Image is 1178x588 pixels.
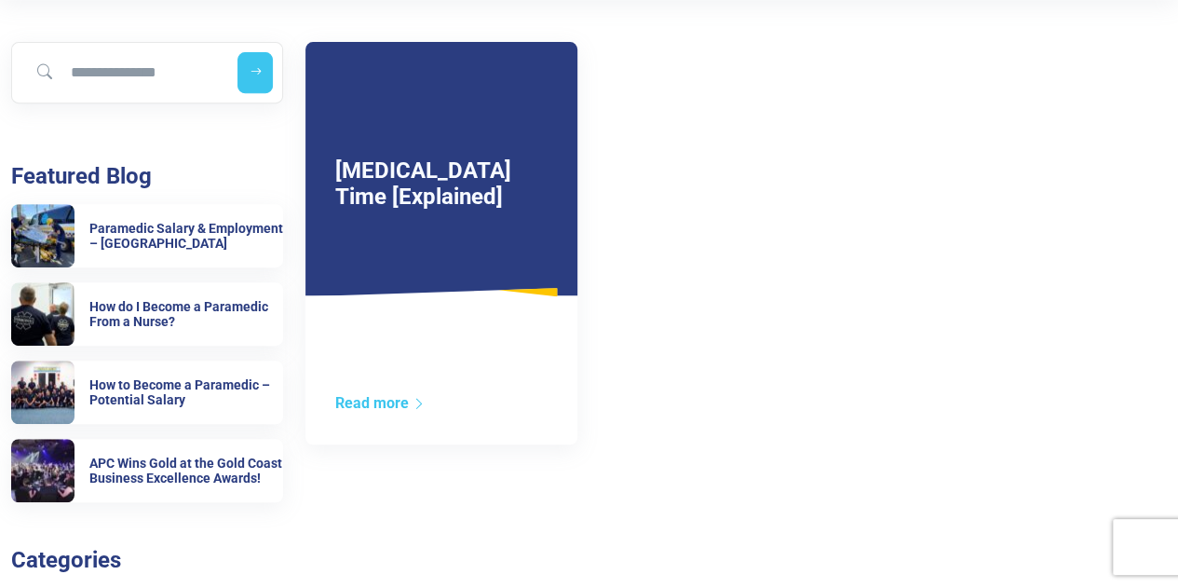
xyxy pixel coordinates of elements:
h6: How to Become a Paramedic – Potential Salary [89,377,283,409]
h6: Paramedic Salary & Employment – [GEOGRAPHIC_DATA] [89,221,283,253]
input: Search for blog [20,52,223,93]
a: Read more [335,394,426,412]
h3: Categories [11,547,283,574]
a: [MEDICAL_DATA] Time [Explained] [335,157,511,211]
h3: Featured Blog [11,163,283,190]
img: How do I Become a Paramedic From a Nurse? [11,282,74,346]
h6: How do I Become a Paramedic From a Nurse? [89,299,283,331]
a: How do I Become a Paramedic From a Nurse? How do I Become a Paramedic From a Nurse? [11,282,283,346]
a: How to Become a Paramedic – Potential Salary How to Become a Paramedic – Potential Salary [11,361,283,424]
img: How to Become a Paramedic – Potential Salary [11,361,74,424]
a: Paramedic Salary & Employment – Queensland Paramedic Salary & Employment – [GEOGRAPHIC_DATA] [11,204,283,267]
img: APC Wins Gold at the Gold Coast Business Excellence Awards! [11,439,74,502]
a: APC Wins Gold at the Gold Coast Business Excellence Awards! APC Wins Gold at the Gold Coast Busin... [11,439,283,502]
h6: APC Wins Gold at the Gold Coast Business Excellence Awards! [89,456,283,487]
img: Paramedic Salary & Employment – Queensland [11,204,74,267]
